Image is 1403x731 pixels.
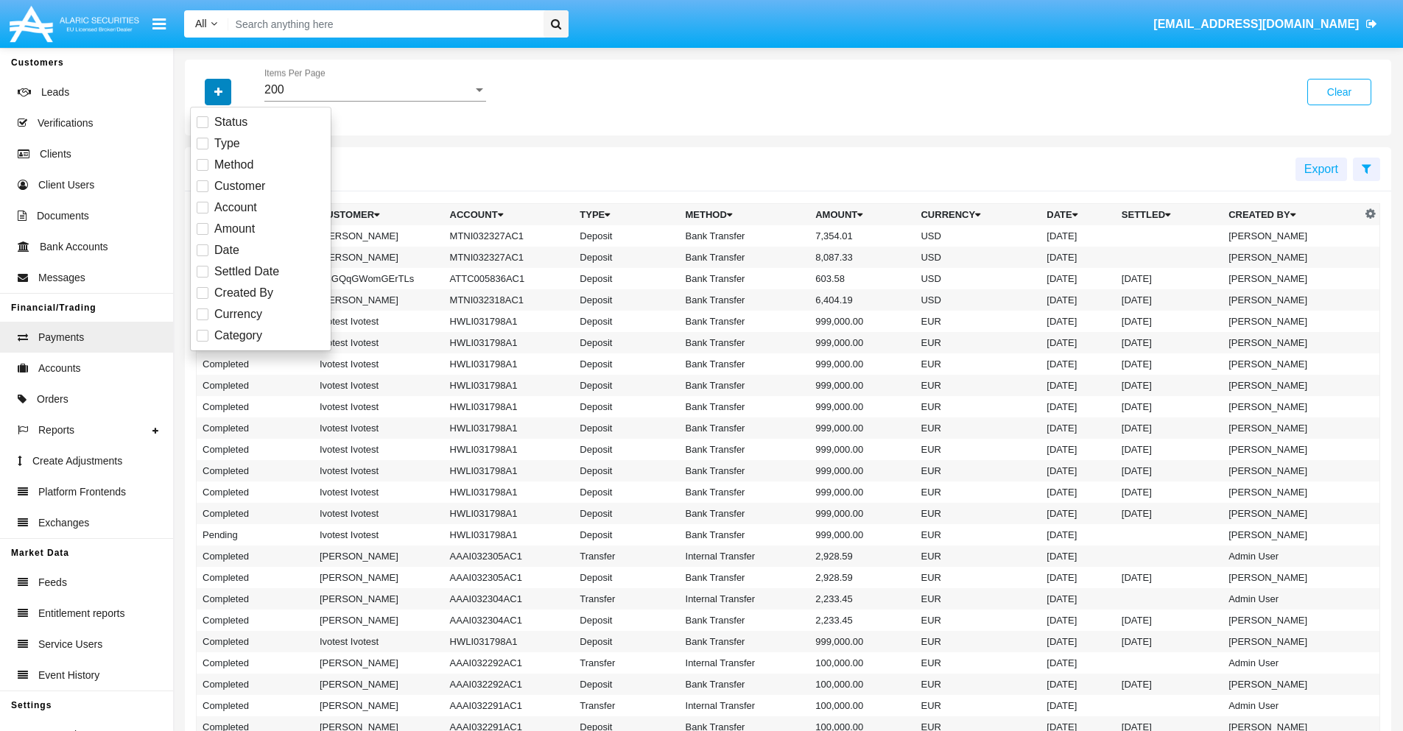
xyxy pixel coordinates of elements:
td: Deposit [574,610,679,631]
td: Internal Transfer [680,695,810,716]
td: Completed [197,417,314,439]
td: 999,000.00 [809,353,915,375]
td: [DATE] [1041,695,1116,716]
td: AAAI032292AC1 [444,652,574,674]
td: MTNI032327AC1 [444,225,574,247]
td: HWLI031798A1 [444,439,574,460]
td: [PERSON_NAME] [314,695,444,716]
td: 100,000.00 [809,652,915,674]
td: Bank Transfer [680,268,810,289]
td: 999,000.00 [809,332,915,353]
td: Deposit [574,460,679,481]
td: 2,928.59 [809,545,915,567]
td: EUR [915,695,1041,716]
td: [PERSON_NAME] [314,610,444,631]
td: 2,928.59 [809,567,915,588]
td: [PERSON_NAME] [314,545,444,567]
td: [DATE] [1041,460,1116,481]
span: Created By [214,284,273,302]
span: Feeds [38,575,67,590]
td: vCGQqGWomGErTLs [314,268,444,289]
span: Date [214,241,239,259]
span: All [195,18,207,29]
td: [PERSON_NAME] [1223,247,1361,268]
td: 603.58 [809,268,915,289]
td: EUR [915,524,1041,545]
td: Bank Transfer [680,247,810,268]
td: [PERSON_NAME] [314,588,444,610]
span: Export [1304,163,1338,175]
td: HWLI031798A1 [444,503,574,524]
td: [PERSON_NAME] [1223,460,1361,481]
td: [DATE] [1041,247,1116,268]
td: Bank Transfer [680,481,810,503]
td: Completed [197,503,314,524]
td: [DATE] [1041,567,1116,588]
td: MTNI032318AC1 [444,289,574,311]
span: Exchanges [38,515,89,531]
span: Type [214,135,240,152]
td: EUR [915,332,1041,353]
td: Admin User [1223,588,1361,610]
td: [DATE] [1041,481,1116,503]
td: Completed [197,545,314,567]
td: Admin User [1223,695,1361,716]
td: [PERSON_NAME] [1223,439,1361,460]
td: EUR [915,545,1041,567]
td: Deposit [574,247,679,268]
td: Completed [197,375,314,396]
td: Bank Transfer [680,353,810,375]
td: [PERSON_NAME] [1223,481,1361,503]
td: 999,000.00 [809,439,915,460]
td: Bank Transfer [680,439,810,460]
td: Ivotest Ivotest [314,375,444,396]
td: AAAI032304AC1 [444,588,574,610]
td: 100,000.00 [809,695,915,716]
td: [DATE] [1041,417,1116,439]
td: Ivotest Ivotest [314,417,444,439]
td: 999,000.00 [809,524,915,545]
td: [PERSON_NAME] [1223,289,1361,311]
th: Settled [1116,204,1223,226]
span: Event History [38,668,99,683]
td: [DATE] [1116,332,1223,353]
span: Create Adjustments [32,453,122,469]
td: Bank Transfer [680,332,810,353]
td: Completed [197,567,314,588]
td: [DATE] [1041,289,1116,311]
span: Platform Frontends [38,484,126,500]
a: All [184,16,228,32]
td: USD [915,268,1041,289]
td: Deposit [574,375,679,396]
td: Deposit [574,289,679,311]
td: [PERSON_NAME] [314,674,444,695]
span: Method [214,156,253,174]
td: [PERSON_NAME] [1223,524,1361,545]
td: Internal Transfer [680,545,810,567]
td: [PERSON_NAME] [314,567,444,588]
td: Completed [197,652,314,674]
td: [DATE] [1116,481,1223,503]
span: Documents [37,208,89,224]
td: ATTC005836AC1 [444,268,574,289]
td: [DATE] [1116,375,1223,396]
td: [DATE] [1041,225,1116,247]
td: 999,000.00 [809,503,915,524]
span: Client Users [38,177,94,193]
td: [DATE] [1041,311,1116,332]
th: Account [444,204,574,226]
td: [PERSON_NAME] [314,225,444,247]
td: Deposit [574,268,679,289]
td: USD [915,289,1041,311]
td: EUR [915,567,1041,588]
td: Ivotest Ivotest [314,332,444,353]
td: [DATE] [1116,631,1223,652]
td: [PERSON_NAME] [314,247,444,268]
td: Ivotest Ivotest [314,503,444,524]
td: Transfer [574,588,679,610]
td: [DATE] [1116,674,1223,695]
td: Deposit [574,311,679,332]
td: AAAI032305AC1 [444,567,574,588]
td: [DATE] [1041,610,1116,631]
span: [EMAIL_ADDRESS][DOMAIN_NAME] [1153,18,1359,30]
